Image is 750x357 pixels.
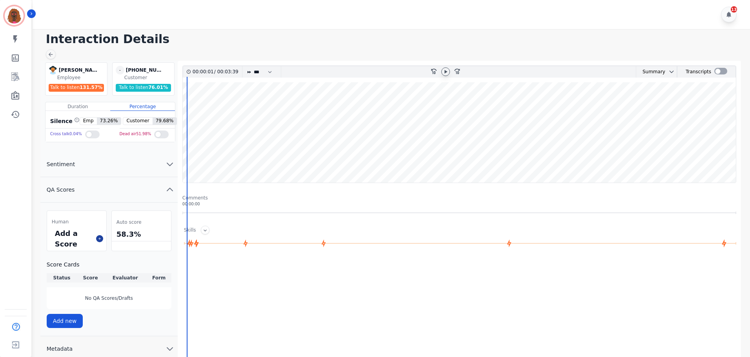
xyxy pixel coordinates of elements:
div: 13 [731,6,737,13]
span: - [116,66,124,74]
div: Percentage [110,102,175,111]
button: Sentiment chevron down [40,152,178,177]
div: Transcripts [686,66,711,78]
div: Talk to listen [116,84,171,92]
div: Add a Score [53,227,93,251]
span: 131.57 % [80,85,102,90]
div: / [193,66,240,78]
svg: chevron down [165,159,175,169]
div: [PHONE_NUMBER] [126,66,165,74]
span: 79.68 % [153,118,177,125]
div: Silence [49,117,80,125]
svg: chevron down [668,69,675,75]
span: Customer [123,118,152,125]
div: Summary [636,66,665,78]
div: Talk to listen [49,84,104,92]
svg: chevron up [165,185,175,194]
span: QA Scores [40,186,81,194]
th: Status [47,273,77,283]
img: Bordered avatar [5,6,24,25]
div: Skills [184,227,196,234]
div: No QA Scores/Drafts [47,287,171,309]
div: Comments [182,195,736,201]
div: Customer [124,74,173,81]
span: 76.01 % [148,85,168,90]
span: Human [52,219,69,225]
th: Evaluator [104,273,147,283]
div: 00:00:00 [182,201,736,207]
h1: Interaction Details [46,32,742,46]
span: Sentiment [40,160,81,168]
svg: chevron down [165,344,175,353]
button: QA Scores chevron up [40,177,178,203]
span: Metadata [40,345,79,353]
th: Form [147,273,171,283]
span: Emp [80,118,97,125]
div: Employee [57,74,106,81]
div: 00:00:01 [193,66,214,78]
div: [PERSON_NAME] [59,66,98,74]
div: Duration [46,102,110,111]
h3: Score Cards [47,261,171,268]
button: chevron down [665,69,675,75]
div: Auto score [115,217,168,227]
div: 00:03:39 [216,66,237,78]
div: 58.3% [115,227,168,241]
button: Add new [47,314,83,328]
span: 73.26 % [97,118,121,125]
th: Score [77,273,104,283]
div: Cross talk 0.04 % [50,129,82,140]
div: Dead air 51.98 % [120,129,151,140]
